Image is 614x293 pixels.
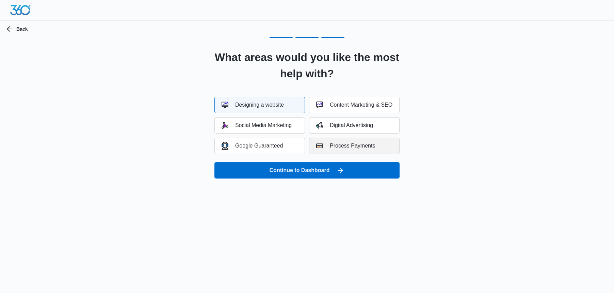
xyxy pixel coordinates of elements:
[316,102,392,108] div: Content Marketing & SEO
[214,162,400,179] button: Continue to Dashboard
[222,142,283,150] div: Google Guaranteed
[309,138,400,154] button: Process Payments
[316,122,373,129] div: Digital Advertising
[316,142,375,149] div: Process Payments
[222,122,292,129] div: Social Media Marketing
[309,97,400,113] button: Content Marketing & SEO
[214,97,305,113] button: Designing a website
[222,102,284,108] div: Designing a website
[214,138,305,154] button: Google Guaranteed
[206,49,408,82] h2: What areas would you like the most help with?
[214,117,305,134] button: Social Media Marketing
[309,117,400,134] button: Digital Advertising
